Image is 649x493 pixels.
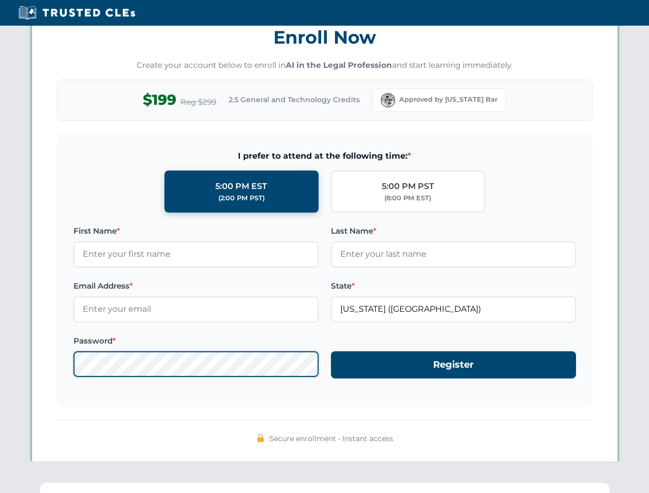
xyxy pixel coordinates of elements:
[143,88,176,111] span: $199
[331,241,576,267] input: Enter your last name
[331,280,576,292] label: State
[73,149,576,163] span: I prefer to attend at the following time:
[399,94,497,105] span: Approved by [US_STATE] Bar
[73,335,319,347] label: Password
[215,180,267,193] div: 5:00 PM EST
[381,93,395,107] img: Florida Bar
[384,193,431,203] div: (8:00 PM EST)
[73,225,319,237] label: First Name
[73,280,319,292] label: Email Address
[229,94,360,105] span: 2.5 General and Technology Credits
[57,21,592,53] h3: Enroll Now
[256,434,265,442] img: 🔒
[15,5,138,21] img: Trusted CLEs
[269,433,393,444] span: Secure enrollment • Instant access
[218,193,265,203] div: (2:00 PM PST)
[331,225,576,237] label: Last Name
[382,180,434,193] div: 5:00 PM PST
[331,296,576,322] input: Florida (FL)
[180,96,216,108] span: Reg $299
[57,60,592,71] p: Create your account below to enroll in and start learning immediately.
[286,60,392,70] strong: AI in the Legal Profession
[331,351,576,378] button: Register
[73,241,319,267] input: Enter your first name
[73,296,319,322] input: Enter your email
